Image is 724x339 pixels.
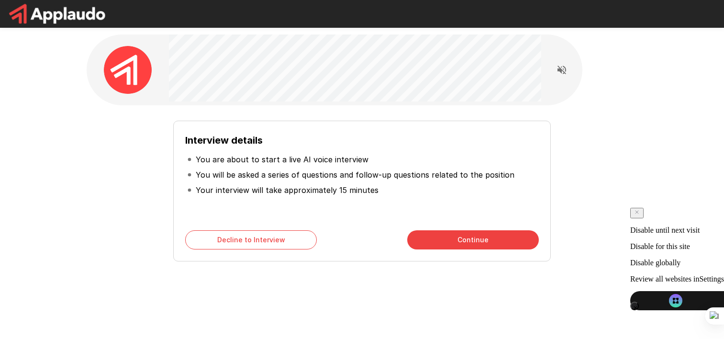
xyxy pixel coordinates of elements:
[196,154,368,165] p: You are about to start a live AI voice interview
[552,60,571,79] button: Read questions aloud
[196,184,379,196] p: Your interview will take approximately 15 minutes
[185,230,317,249] button: Decline to Interview
[185,135,263,146] b: Interview details
[196,169,514,181] p: You will be asked a series of questions and follow-up questions related to the position
[407,230,539,249] button: Continue
[104,46,152,94] img: applaudo_avatar.png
